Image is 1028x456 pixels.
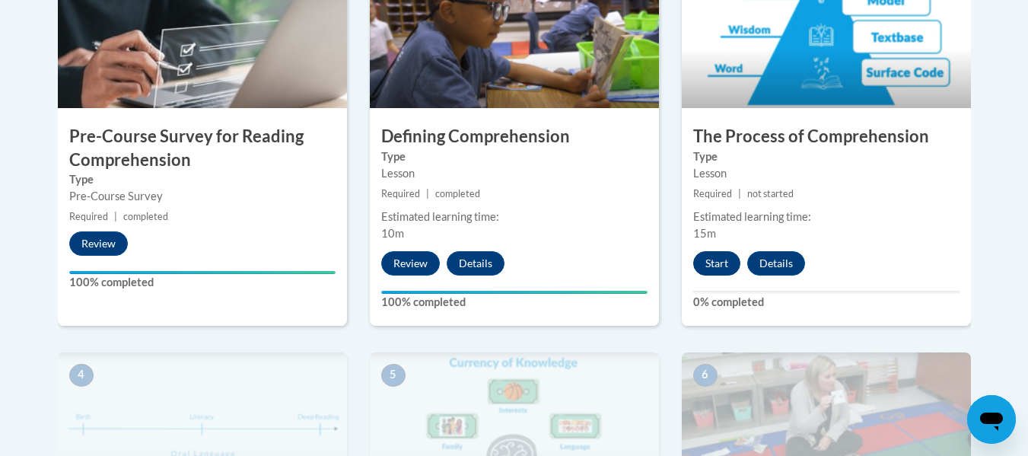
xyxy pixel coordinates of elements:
span: | [738,188,741,199]
div: Estimated learning time: [693,209,960,225]
span: not started [747,188,794,199]
button: Details [747,251,805,276]
span: Required [693,188,732,199]
span: 6 [693,364,718,387]
label: 100% completed [69,274,336,291]
span: completed [123,211,168,222]
button: Start [693,251,740,276]
label: Type [69,171,336,188]
button: Review [69,231,128,256]
span: 5 [381,364,406,387]
span: Required [381,188,420,199]
div: Lesson [693,165,960,182]
div: Estimated learning time: [381,209,648,225]
span: Required [69,211,108,222]
button: Review [381,251,440,276]
iframe: Button to launch messaging window [967,395,1016,444]
span: 15m [693,227,716,240]
label: 100% completed [381,294,648,311]
span: 10m [381,227,404,240]
h3: The Process of Comprehension [682,125,971,148]
label: 0% completed [693,294,960,311]
span: | [426,188,429,199]
span: | [114,211,117,222]
h3: Pre-Course Survey for Reading Comprehension [58,125,347,172]
h3: Defining Comprehension [370,125,659,148]
div: Lesson [381,165,648,182]
label: Type [693,148,960,165]
div: Your progress [381,291,648,294]
span: completed [435,188,480,199]
label: Type [381,148,648,165]
div: Pre-Course Survey [69,188,336,205]
div: Your progress [69,271,336,274]
button: Details [447,251,504,276]
span: 4 [69,364,94,387]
